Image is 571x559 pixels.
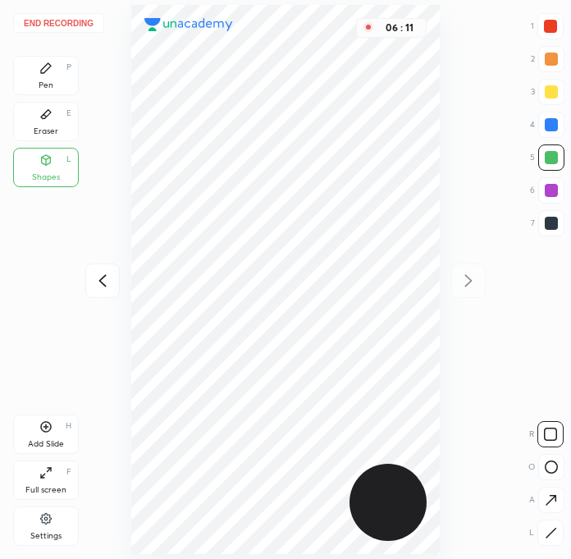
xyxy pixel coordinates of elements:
div: Full screen [25,486,66,494]
div: Settings [30,532,62,540]
div: O [528,454,564,480]
div: 2 [531,46,564,72]
div: Eraser [34,127,58,135]
div: 4 [530,112,564,138]
div: 6 [530,177,564,204]
div: R [529,421,564,447]
div: 7 [531,210,564,236]
div: H [66,422,71,430]
div: A [529,487,564,513]
img: logo.38c385cc.svg [144,18,233,31]
div: 1 [531,13,564,39]
div: 06 : 11 [380,22,419,34]
div: Add Slide [28,440,64,448]
div: L [529,520,564,546]
div: F [66,468,71,476]
div: P [66,63,71,71]
div: 3 [531,79,564,105]
div: E [66,109,71,117]
div: L [66,155,71,163]
div: 5 [530,144,564,171]
button: End recording [13,13,104,33]
div: Pen [39,81,53,89]
div: Shapes [32,173,60,181]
